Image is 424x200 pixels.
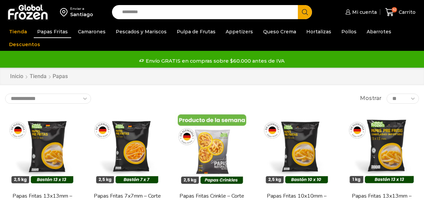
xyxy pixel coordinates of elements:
a: Inicio [10,73,24,80]
a: Appetizers [222,25,256,38]
select: Pedido de la tienda [5,94,91,104]
nav: Breadcrumb [10,73,68,80]
a: Pescados y Mariscos [112,25,170,38]
a: Queso Crema [260,25,300,38]
a: Tienda [29,73,47,80]
a: Camarones [75,25,109,38]
span: Carrito [397,9,416,15]
a: Hortalizas [303,25,335,38]
div: Enviar a [70,6,93,11]
a: Descuentos [6,38,44,51]
span: Mi cuenta [350,9,377,15]
a: Pulpa de Frutas [173,25,219,38]
a: Pollos [338,25,360,38]
div: Santiago [70,11,93,18]
h1: Papas [53,73,68,79]
a: Abarrotes [363,25,395,38]
a: Tienda [6,25,30,38]
img: address-field-icon.svg [60,6,70,18]
button: Search button [298,5,312,19]
a: 92 Carrito [384,4,417,20]
span: Mostrar [360,95,381,102]
a: Mi cuenta [344,5,377,19]
a: Papas Fritas [34,25,71,38]
span: 92 [392,7,397,12]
